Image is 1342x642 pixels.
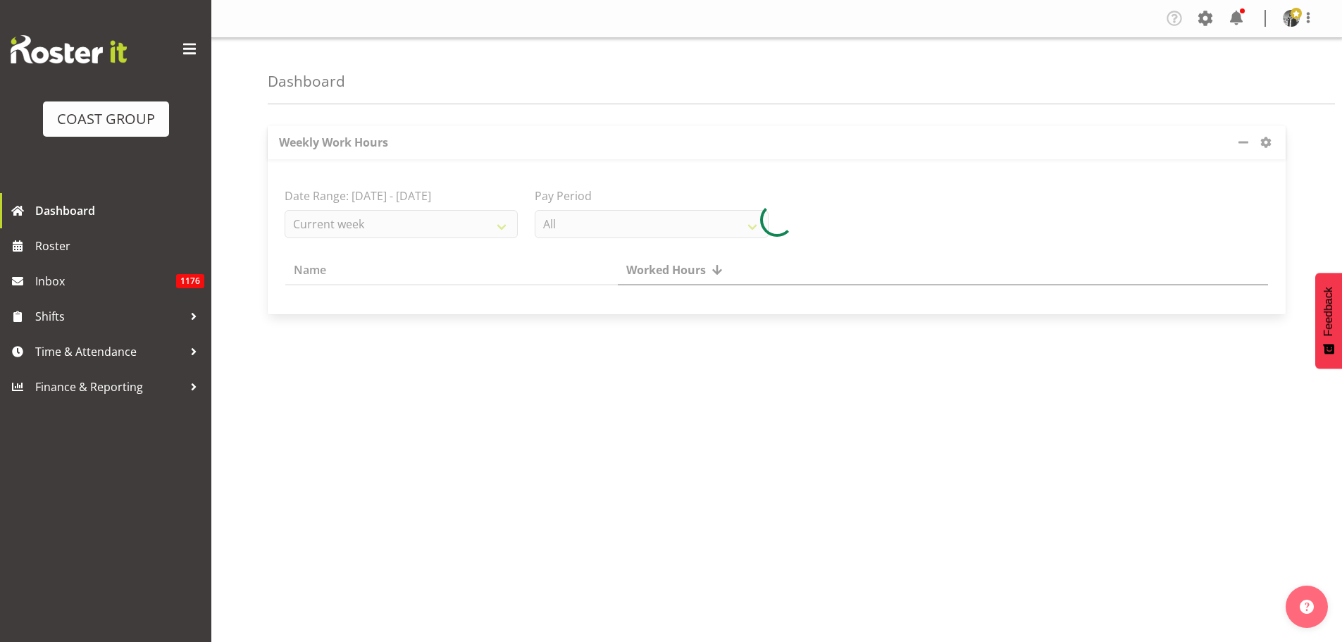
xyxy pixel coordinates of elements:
span: Time & Attendance [35,341,183,362]
span: Dashboard [35,200,204,221]
span: Shifts [35,306,183,327]
button: Feedback - Show survey [1315,273,1342,369]
span: Feedback [1322,287,1335,336]
span: Roster [35,235,204,257]
div: COAST GROUP [57,109,155,130]
h4: Dashboard [268,73,345,89]
img: help-xxl-2.png [1300,600,1314,614]
img: Rosterit website logo [11,35,127,63]
span: 1176 [176,274,204,288]
img: stefaan-simons7cdb5eda7cf2d86be9a9309e83275074.png [1283,10,1300,27]
span: Finance & Reporting [35,376,183,397]
span: Inbox [35,271,176,292]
